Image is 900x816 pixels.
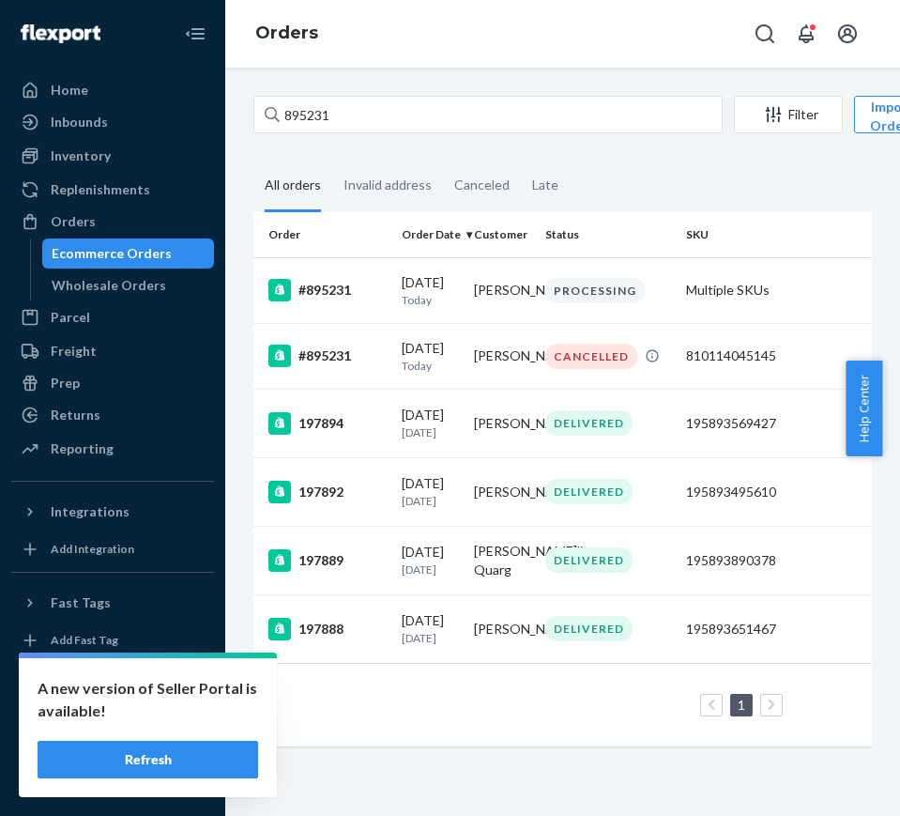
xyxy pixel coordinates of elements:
div: Home [51,81,88,100]
button: Integrations [11,497,214,527]
a: Page 1 is your current page [734,697,749,713]
a: Replenishments [11,175,214,205]
td: [PERSON_NAME] [466,457,539,526]
div: Parcel [51,308,90,327]
div: 195893890378 [686,551,859,570]
div: #895231 [268,345,387,367]
div: 197888 [268,618,387,640]
td: [PERSON_NAME] [466,594,539,663]
div: CANCELLED [545,344,637,369]
div: 195893569427 [686,414,859,433]
th: SKU [679,212,866,257]
div: Fast Tags [51,593,111,612]
a: Help Center [11,731,214,762]
th: Order Date [394,212,466,257]
th: Order [253,212,394,257]
td: [PERSON_NAME] [466,323,539,389]
div: Late [532,161,558,209]
a: Orders [11,207,214,237]
div: Returns [51,406,100,424]
a: Prep [11,368,214,398]
a: Inbounds [11,107,214,137]
p: [DATE] [402,493,459,509]
button: Close Navigation [176,15,214,53]
div: Ecommerce Orders [52,244,172,263]
a: Orders [255,23,318,43]
a: Talk to Support [11,700,214,730]
div: Filter [735,105,842,124]
div: DELIVERED [545,616,633,641]
div: [DATE] [402,339,459,374]
button: Filter [734,96,843,133]
div: Prep [51,374,80,393]
p: [DATE] [402,562,459,577]
div: Invalid address [343,161,432,209]
a: Home [11,75,214,105]
div: 195893495610 [686,483,859,501]
div: Reporting [51,439,114,458]
div: DELIVERED [545,547,633,573]
input: Search orders [253,96,723,133]
p: A new version of Seller Portal is available! [38,677,258,722]
button: Help Center [846,361,882,456]
div: PROCESSING [545,278,645,303]
div: [DATE] [402,406,459,440]
a: Freight [11,336,214,366]
button: Refresh [38,741,258,778]
button: Open notifications [787,15,825,53]
div: Replenishments [51,180,150,199]
div: Inbounds [51,113,108,131]
button: Fast Tags [11,588,214,618]
a: Parcel [11,302,214,332]
div: Add Integration [51,541,134,557]
div: 195893651467 [686,620,859,639]
a: Ecommerce Orders [42,239,215,269]
a: Inventory [11,141,214,171]
p: Today [402,358,459,374]
div: [DATE] [402,543,459,577]
div: #895231 [268,279,387,301]
th: Status [538,212,679,257]
div: Inventory [51,146,111,165]
div: DELIVERED [545,410,633,436]
div: 197894 [268,412,387,435]
div: DELIVERED [545,479,633,504]
img: Flexport logo [21,24,100,43]
div: All orders [265,161,321,212]
td: [PERSON_NAME] [466,257,539,323]
div: Canceled [454,161,510,209]
button: Give Feedback [11,763,214,793]
div: 197889 [268,549,387,572]
a: Add Fast Tag [11,625,214,655]
a: Reporting [11,434,214,464]
td: Multiple SKUs [679,257,866,323]
div: [DATE] [402,474,459,509]
a: Settings [11,668,214,698]
div: 810114045145 [686,346,859,365]
div: [DATE] [402,611,459,646]
div: Add Fast Tag [51,632,118,648]
div: Customer [474,226,531,242]
div: Integrations [51,502,130,521]
div: Wholesale Orders [52,276,166,295]
td: [PERSON_NAME]’ie Quarg [466,526,539,594]
p: Today [402,292,459,308]
button: Open Search Box [746,15,784,53]
a: Wholesale Orders [42,270,215,300]
div: [DATE] [402,273,459,308]
button: Open account menu [829,15,866,53]
p: [DATE] [402,424,459,440]
div: 197892 [268,481,387,503]
div: Freight [51,342,97,361]
a: Add Integration [11,534,214,564]
p: [DATE] [402,630,459,646]
td: [PERSON_NAME] [466,389,539,457]
ol: breadcrumbs [240,7,333,61]
div: Orders [51,212,96,231]
a: Returns [11,400,214,430]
